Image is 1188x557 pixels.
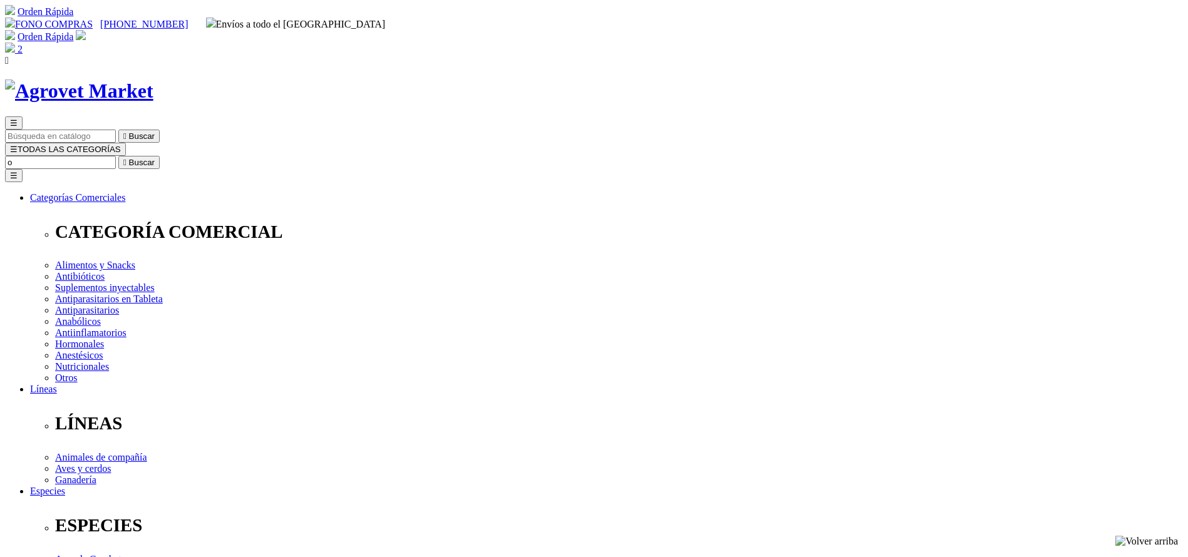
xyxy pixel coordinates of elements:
a: Antibióticos [55,271,105,282]
img: shopping-cart.svg [5,30,15,40]
a: Nutricionales [55,361,109,372]
img: shopping-bag.svg [5,43,15,53]
input: Buscar [5,130,116,143]
span: Buscar [129,158,155,167]
a: Categorías Comerciales [30,192,125,203]
input: Buscar [5,156,116,169]
iframe: Brevo live chat [6,421,216,551]
img: Agrovet Market [5,79,153,103]
a: FONO COMPRAS [5,19,93,29]
p: ESPECIES [55,515,1183,536]
a: [PHONE_NUMBER] [100,19,188,29]
img: Volver arriba [1115,536,1178,547]
span: ☰ [10,145,18,154]
a: Antiparasitarios en Tableta [55,294,163,304]
a: Suplementos inyectables [55,282,155,293]
a: Anestésicos [55,350,103,360]
span: ☰ [10,118,18,128]
a: Anabólicos [55,316,101,327]
a: Antiparasitarios [55,305,119,315]
a: Otros [55,372,78,383]
a: Orden Rápida [18,6,73,17]
p: CATEGORÍA COMERCIAL [55,222,1183,242]
span: Envíos a todo el [GEOGRAPHIC_DATA] [206,19,386,29]
i:  [123,158,127,167]
img: delivery-truck.svg [206,18,216,28]
a: 2 [5,44,23,54]
a: Alimentos y Snacks [55,260,135,270]
a: Orden Rápida [18,31,73,42]
a: Líneas [30,384,57,394]
img: user.svg [76,30,86,40]
button: ☰ [5,169,23,182]
button: ☰TODAS LAS CATEGORÍAS [5,143,126,156]
span: Buscar [129,131,155,141]
button:  Buscar [118,156,160,169]
a: Hormonales [55,339,104,349]
a: Antiinflamatorios [55,327,127,338]
i:  [123,131,127,141]
p: LÍNEAS [55,413,1183,434]
img: phone.svg [5,18,15,28]
button:  Buscar [118,130,160,143]
i:  [5,55,9,66]
a: Acceda a su cuenta de cliente [76,31,86,42]
span: 2 [18,44,23,54]
img: shopping-cart.svg [5,5,15,15]
button: ☰ [5,116,23,130]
